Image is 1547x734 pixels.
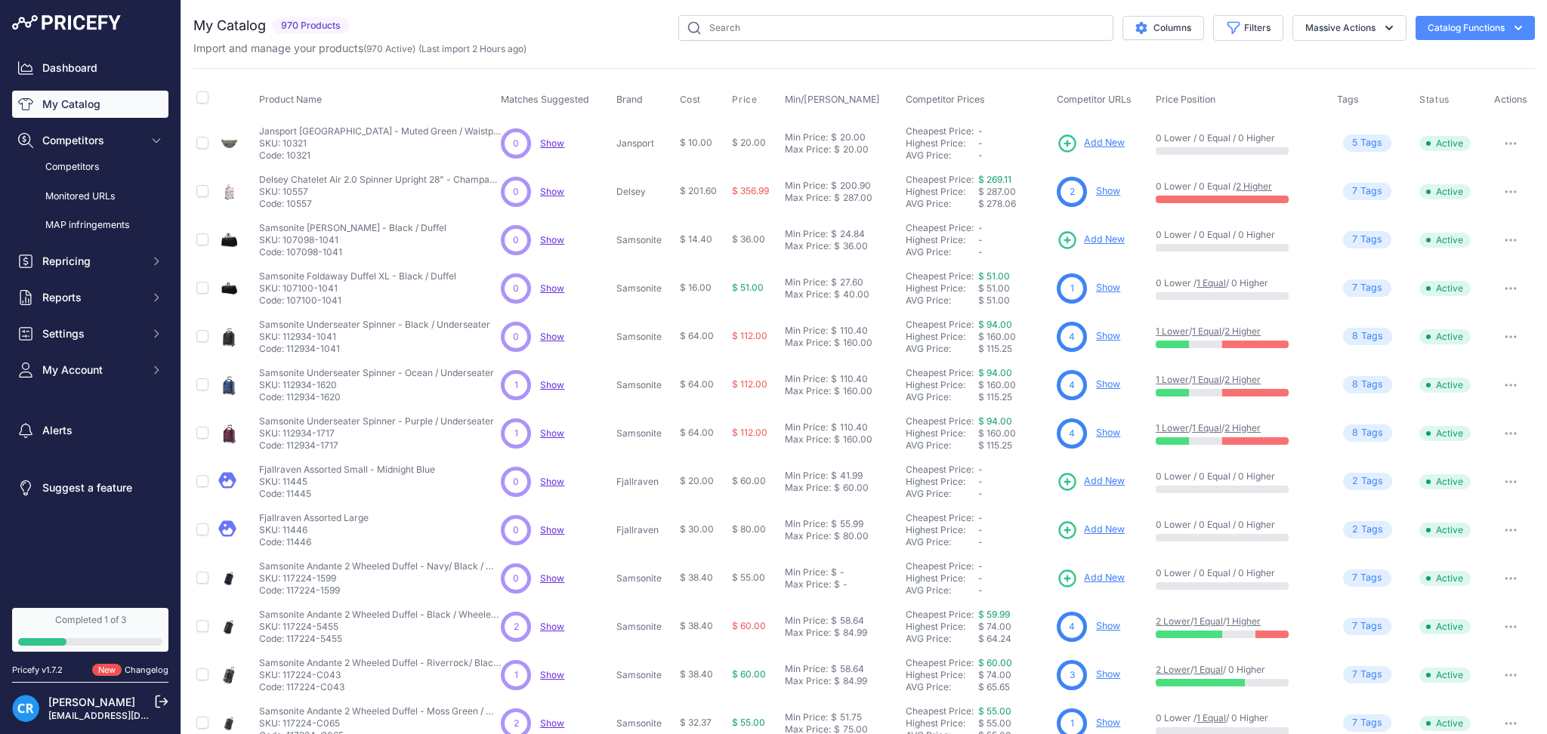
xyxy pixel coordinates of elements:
[42,290,141,305] span: Reports
[540,331,564,342] span: Show
[540,137,564,149] a: Show
[540,282,564,294] a: Show
[1337,94,1359,105] span: Tags
[1352,136,1357,150] span: 5
[1343,328,1392,345] span: Tag
[1419,136,1471,151] span: Active
[837,228,865,240] div: 24.84
[1377,184,1382,199] span: s
[12,154,168,180] a: Competitors
[1156,664,1190,675] a: 2 Lower
[12,417,168,444] a: Alerts
[1419,426,1471,441] span: Active
[906,391,978,403] div: AVG Price:
[1352,426,1358,440] span: 8
[1156,422,1189,433] a: 1 Lower
[616,282,673,295] p: Samsonite
[12,15,121,30] img: Pricefy Logo
[1156,229,1322,241] p: 0 Lower / 0 Equal / 0 Higher
[831,276,837,288] div: $
[48,710,206,721] a: [EMAIL_ADDRESS][DOMAIN_NAME]
[978,379,1016,390] span: $ 160.00
[1343,279,1391,297] span: Tag
[840,433,872,446] div: 160.00
[840,385,872,397] div: 160.00
[1343,231,1391,248] span: Tag
[1343,424,1392,442] span: Tag
[48,695,135,708] a: [PERSON_NAME]
[12,183,168,210] a: Monitored URLs
[259,174,501,186] p: Delsey Chatelet Air 2.0 Spinner Upright 28" - Champagne / Large
[540,621,564,632] a: Show
[12,284,168,311] button: Reports
[259,379,494,391] p: SKU: 112934-1620
[906,331,978,343] div: Highest Price:
[978,319,1012,330] a: $ 94.00
[363,43,415,54] span: ( )
[42,326,141,341] span: Settings
[12,474,168,501] a: Suggest a feature
[513,282,519,295] span: 0
[540,717,564,729] a: Show
[1352,184,1357,199] span: 7
[678,15,1113,41] input: Search
[1192,325,1221,337] a: 1 Equal
[1069,427,1075,440] span: 4
[259,319,490,331] p: Samsonite Underseater Spinner - Black / Underseater
[540,476,564,487] a: Show
[12,356,168,384] button: My Account
[42,362,141,378] span: My Account
[616,234,673,246] p: Samsonite
[42,254,141,269] span: Repricing
[906,343,978,355] div: AVG Price:
[906,657,974,668] a: Cheapest Price:
[978,391,1051,403] div: $ 115.25
[1192,374,1221,385] a: 1 Equal
[831,180,837,192] div: $
[840,337,872,349] div: 160.00
[501,94,589,105] span: Matches Suggested
[906,246,978,258] div: AVG Price:
[906,560,974,572] a: Cheapest Price:
[1057,94,1132,105] span: Competitor URLs
[834,143,840,156] div: $
[540,379,564,390] span: Show
[978,246,983,258] span: -
[906,705,974,717] a: Cheapest Price:
[785,240,831,252] div: Max Price:
[831,421,837,433] div: $
[616,379,673,391] p: Samsonite
[1069,330,1075,344] span: 4
[259,295,456,307] p: Code: 107100-1041
[616,186,673,198] p: Delsey
[1352,233,1357,247] span: 7
[259,222,446,234] p: Samsonite [PERSON_NAME] - Black / Duffel
[1070,282,1074,295] span: 1
[12,54,168,82] a: Dashboard
[978,343,1051,355] div: $ 115.25
[1419,281,1471,296] span: Active
[1378,426,1383,440] span: s
[125,665,168,675] a: Changelog
[1096,282,1120,293] a: Show
[1377,233,1382,247] span: s
[837,373,868,385] div: 110.40
[906,198,978,210] div: AVG Price:
[1096,717,1120,728] a: Show
[840,192,872,204] div: 287.00
[513,137,519,150] span: 0
[1193,615,1223,627] a: 1 Equal
[785,325,828,337] div: Min Price:
[1096,620,1120,631] a: Show
[1236,180,1272,192] a: 2 Higher
[1084,571,1125,585] span: Add New
[259,343,490,355] p: Code: 112934-1041
[978,609,1010,620] a: $ 59.99
[259,464,435,476] p: Fjallraven Assorted Small - Midnight Blue
[1156,277,1322,289] p: 0 Lower / / 0 Higher
[1343,134,1391,152] span: Tag
[978,415,1012,427] a: $ 94.00
[418,43,526,54] span: (Last import 2 Hours ago)
[978,439,1051,452] div: $ 115.25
